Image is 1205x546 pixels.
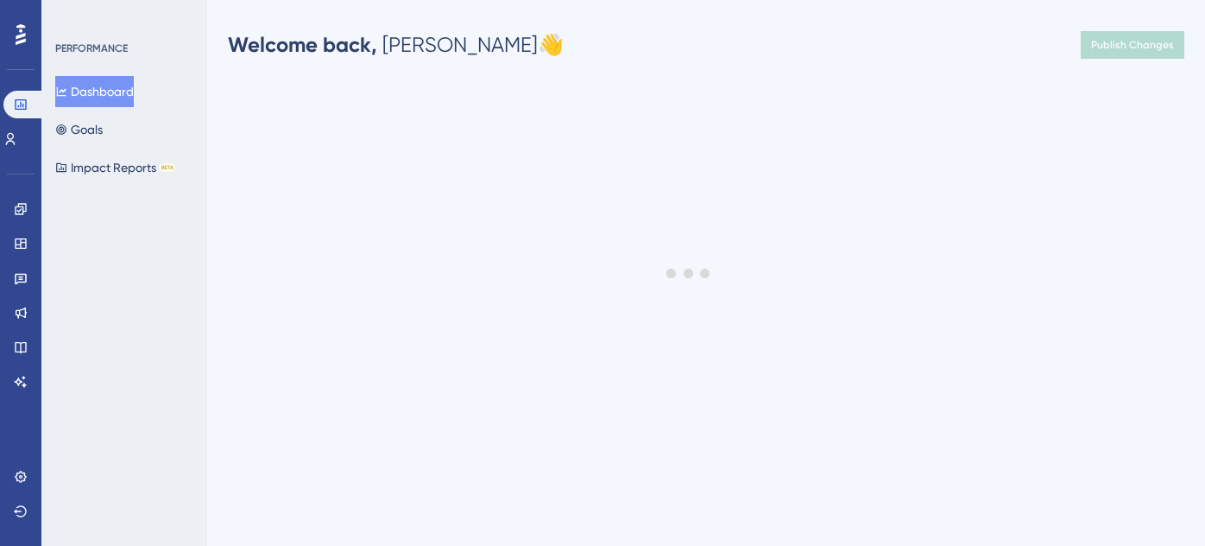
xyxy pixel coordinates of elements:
span: Welcome back, [228,32,377,57]
div: [PERSON_NAME] 👋 [228,31,564,59]
button: Publish Changes [1081,31,1184,59]
div: BETA [160,163,175,172]
button: Goals [55,114,103,145]
button: Dashboard [55,76,134,107]
button: Impact ReportsBETA [55,152,175,183]
div: PERFORMANCE [55,41,128,55]
span: Publish Changes [1091,38,1174,52]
